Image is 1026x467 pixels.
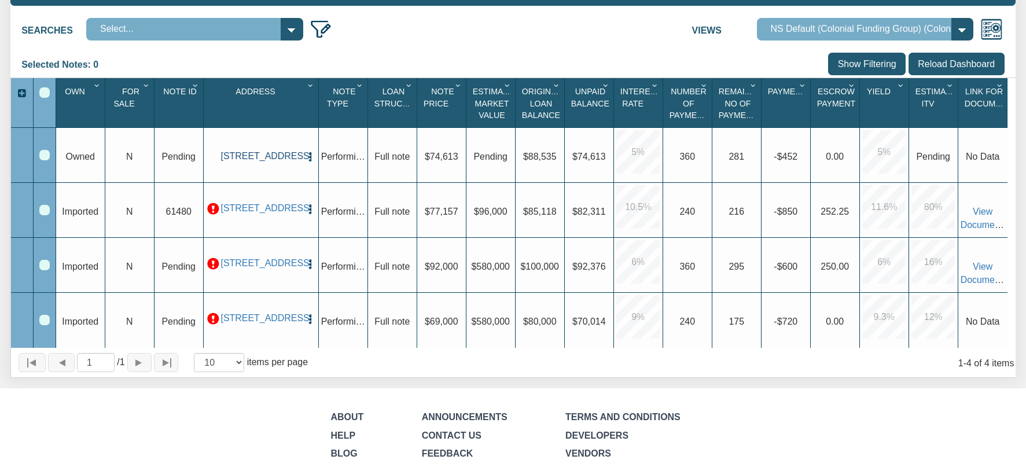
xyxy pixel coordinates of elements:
[126,152,133,161] span: N
[305,78,318,91] div: Column Menu
[321,262,366,271] span: Performing
[571,87,609,108] span: Unpaid Balance
[469,82,515,123] div: Estimated Market Value Sort None
[965,87,1017,108] span: Link For Documents
[768,87,825,96] span: Payment(P&I)
[567,82,613,123] div: Unpaid Balance Sort None
[817,87,855,108] span: Escrow Payment
[911,82,958,123] div: Estimated Itv Sort None
[424,87,454,108] span: Note Price
[166,207,192,216] span: 61480
[403,78,416,91] div: Column Menu
[62,207,98,216] span: Imported
[321,317,366,326] span: Performing
[117,356,124,369] span: 1
[729,152,744,161] span: 281
[665,82,712,123] div: Number Of Payments Sort None
[321,82,367,123] div: Sort None
[715,82,761,123] div: Remaining No Of Payments Sort None
[665,82,712,123] div: Sort None
[161,152,196,161] span: Pending
[565,448,611,458] a: Vendors
[518,82,564,123] div: Original Loan Balance Sort None
[846,78,859,91] div: Column Menu
[679,262,695,271] span: 360
[374,207,410,216] span: Full note
[764,82,810,123] div: Sort None
[310,18,332,41] img: edit_filter_icon.png
[425,262,458,271] span: $92,000
[729,262,744,271] span: 295
[572,262,606,271] span: $92,376
[374,152,410,161] span: Full note
[719,87,765,120] span: Remaining No Of Payments
[221,312,301,323] a: 0001 B Lafayette Ave, Baltimore, MD, 21202
[813,82,859,123] div: Escrow Payment Sort None
[961,262,1007,285] a: View Documents
[39,315,50,325] div: Row 4, Row Selection Checkbox
[909,53,1005,75] input: Reload Dashboard
[523,207,557,216] span: $85,118
[422,412,508,422] a: Announcements
[715,82,761,123] div: Sort None
[108,82,154,123] div: For Sale Sort None
[616,185,660,229] div: 10.5
[911,82,958,123] div: Sort None
[221,203,301,214] a: 2541 N Arlington Avenue, Indianapolis, IN, 46218
[91,78,104,91] div: Column Menu
[679,207,695,216] span: 240
[862,295,906,339] div: 9.3
[520,262,558,271] span: $100,000
[425,317,458,326] span: $69,000
[327,87,356,108] span: Note Type
[161,317,196,326] span: Pending
[331,431,356,440] a: Help
[471,262,509,271] span: $580,000
[944,78,957,91] div: Column Menu
[551,78,564,91] div: Column Menu
[565,412,681,422] a: Terms and Conditions
[764,82,810,123] div: Payment(P&I) Sort None
[206,82,318,123] div: Sort None
[862,130,906,174] div: 5.0
[600,78,613,91] div: Column Menu
[828,53,906,75] input: Show Filtering
[616,240,660,284] div: 6.0
[58,82,105,123] div: Own Sort None
[374,317,410,326] span: Full note
[206,82,318,123] div: Address Sort None
[453,78,465,91] div: Column Menu
[649,78,662,91] div: Column Menu
[572,317,606,326] span: $70,014
[616,295,660,339] div: 9.0
[473,87,519,120] span: Estimated Market Value
[862,240,906,284] div: 6.0
[679,317,695,326] span: 240
[157,82,203,123] div: Note Id Sort None
[616,130,660,174] div: 5.0
[236,87,275,96] span: Address
[39,150,50,160] div: Row 1, Row Selection Checkbox
[331,412,364,422] a: About
[821,262,849,271] span: 250.00
[21,53,107,78] div: Selected Notes: 0
[522,87,561,120] span: Original Loan Balance
[572,152,606,161] span: $74,613
[117,357,119,367] abbr: of
[422,448,473,458] a: Feedback
[247,357,308,367] span: items per page
[958,358,1014,368] span: 1 4 of 4 items
[616,82,663,123] div: Interest Rate Sort None
[62,317,98,326] span: Imported
[221,150,301,161] a: 1401 S 5TH ST, IRONTON, OH, 45638
[127,353,152,372] button: Page forward
[518,82,564,123] div: Sort None
[157,82,203,123] div: Sort None
[916,152,950,161] span: No Data
[474,207,508,216] span: $96,000
[354,78,367,91] div: Column Menu
[729,207,744,216] span: 216
[867,87,891,96] span: Yield
[469,82,515,123] div: Sort None
[141,78,153,91] div: Column Menu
